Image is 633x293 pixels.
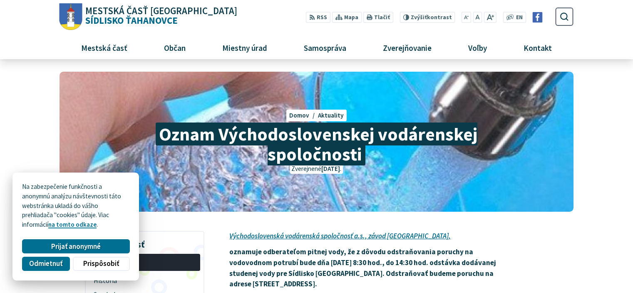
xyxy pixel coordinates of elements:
[229,247,496,288] strong: oznamuje odberateľom pitnej vody, že z dôvodu odstraňovania poruchy na vodovodnom potrubí bude dň...
[465,36,490,59] span: Voľby
[363,12,393,23] button: Tlačiť
[411,14,427,21] span: Zvýšiť
[344,13,358,22] span: Mapa
[453,36,502,59] a: Voľby
[321,165,340,173] span: [DATE]
[509,36,567,59] a: Kontakt
[161,36,189,59] span: Občan
[289,36,362,59] a: Samospráva
[318,111,344,119] a: Aktuality
[207,36,282,59] a: Miestny úrad
[29,259,62,268] span: Odmietnuť
[289,111,318,119] a: Domov
[73,257,129,271] button: Prispôsobiť
[94,274,196,288] span: História
[290,164,343,174] p: Zverejnené .
[219,36,270,59] span: Miestny úrad
[89,233,200,251] h3: Mestská časť
[332,12,362,23] a: Mapa
[516,13,523,22] span: EN
[484,12,496,23] button: Zväčšiť veľkosť písma
[317,13,327,22] span: RSS
[85,6,237,16] span: Mestská časť [GEOGRAPHIC_DATA]
[89,274,200,288] a: História
[78,36,130,59] span: Mestská časť
[22,257,70,271] button: Odmietnuť
[83,259,119,268] span: Prispôsobiť
[22,182,129,230] p: Na zabezpečenie funkčnosti a anonymnú analýzu návštevnosti táto webstránka ukladá do vášho prehli...
[60,3,82,30] img: Prejsť na domovskú stránku
[82,6,238,25] span: Sídlisko Ťahanovce
[66,36,142,59] a: Mestská časť
[289,111,309,119] span: Domov
[521,36,555,59] span: Kontakt
[411,14,452,21] span: kontrast
[514,13,525,22] a: EN
[300,36,349,59] span: Samospráva
[306,12,330,23] a: RSS
[462,12,472,23] button: Zmenšiť veľkosť písma
[48,220,97,228] a: na tomto odkaze
[149,36,201,59] a: Občan
[380,36,434,59] span: Zverejňovanie
[94,255,196,269] span: Všeobecné info
[156,123,478,165] span: Oznam Východoslovenskej vodárenskej spoločnosti
[374,14,390,21] span: Tlačiť
[368,36,447,59] a: Zverejňovanie
[51,242,101,251] span: Prijať anonymné
[89,254,200,271] a: Všeobecné info
[473,12,482,23] button: Nastaviť pôvodnú veľkosť písma
[400,12,455,23] button: Zvýšiťkontrast
[22,239,129,253] button: Prijať anonymné
[60,3,237,30] a: Logo Sídlisko Ťahanovce, prejsť na domovskú stránku.
[532,12,543,23] img: Prejsť na Facebook stránku
[229,231,451,240] u: Východoslovenská vodárenská spoločnosť a.s., závod [GEOGRAPHIC_DATA],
